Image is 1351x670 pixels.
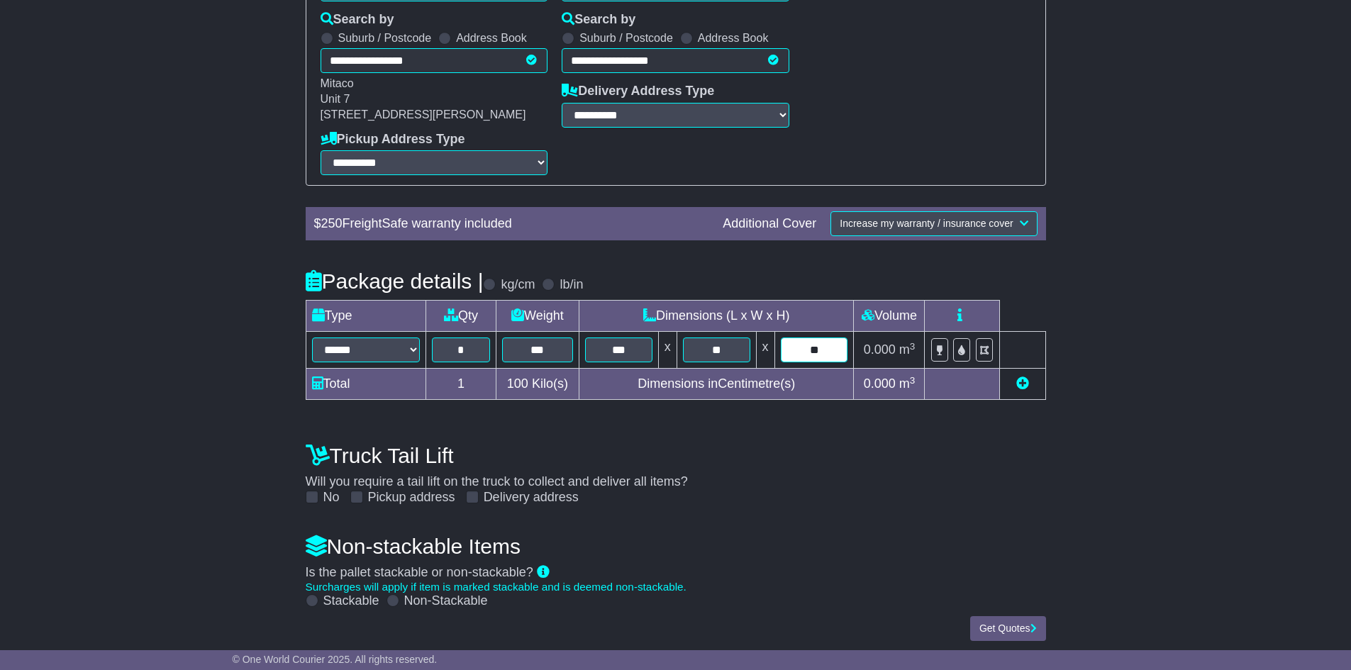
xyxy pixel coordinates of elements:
td: Kilo(s) [496,369,579,400]
span: Mitaco [321,77,354,89]
label: Search by [321,12,394,28]
sup: 3 [910,375,916,386]
span: Increase my warranty / insurance cover [840,218,1013,229]
button: Increase my warranty / insurance cover [830,211,1037,236]
sup: 3 [910,341,916,352]
div: Surcharges will apply if item is marked stackable and is deemed non-stackable. [306,581,1046,593]
a: Add new item [1016,376,1029,391]
td: x [658,332,677,369]
button: Get Quotes [970,616,1046,641]
label: Address Book [698,31,769,45]
label: kg/cm [501,277,535,293]
span: © One World Courier 2025. All rights reserved. [233,654,438,665]
label: Suburb / Postcode [338,31,432,45]
span: 100 [507,376,528,391]
td: Type [306,301,426,332]
span: 250 [321,216,343,230]
span: Is the pallet stackable or non-stackable? [306,565,533,579]
label: No [323,490,340,506]
label: Non-Stackable [404,593,488,609]
label: Search by [562,12,635,28]
label: lb/in [560,277,583,293]
td: 1 [426,369,496,400]
span: Unit 7 [321,93,350,105]
h4: Truck Tail Lift [306,444,1046,467]
div: $ FreightSafe warranty included [307,216,716,232]
td: Volume [854,301,925,332]
div: Will you require a tail lift on the truck to collect and deliver all items? [299,436,1053,506]
td: Weight [496,301,579,332]
label: Delivery Address Type [562,84,714,99]
span: 0.000 [864,342,896,357]
label: Suburb / Postcode [579,31,673,45]
label: Address Book [456,31,527,45]
span: m [899,342,916,357]
div: Additional Cover [716,216,823,232]
td: Qty [426,301,496,332]
td: Total [306,369,426,400]
td: x [756,332,774,369]
h4: Non-stackable Items [306,535,1046,558]
label: Delivery address [484,490,579,506]
span: m [899,376,916,391]
span: [STREET_ADDRESS][PERSON_NAME] [321,108,526,121]
span: 0.000 [864,376,896,391]
td: Dimensions (L x W x H) [579,301,854,332]
label: Pickup Address Type [321,132,465,147]
h4: Package details | [306,269,484,293]
label: Pickup address [368,490,455,506]
td: Dimensions in Centimetre(s) [579,369,854,400]
label: Stackable [323,593,379,609]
